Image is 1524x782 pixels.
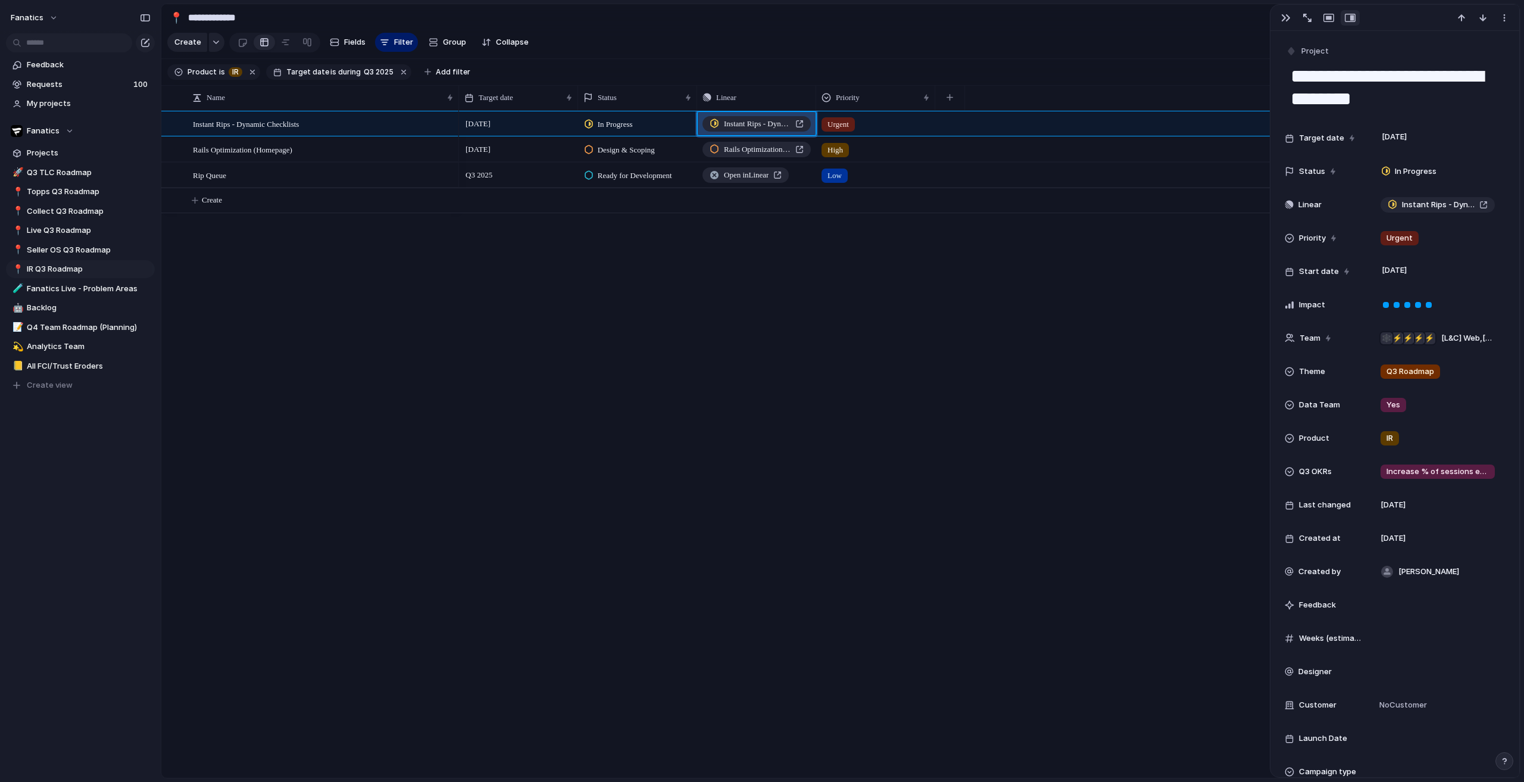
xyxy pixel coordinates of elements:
[167,33,207,52] button: Create
[6,95,155,113] a: My projects
[6,357,155,375] a: 📒All FCI/Trust Eroders
[1301,45,1329,57] span: Project
[6,183,155,201] a: 📍Topps Q3 Roadmap
[6,338,155,356] div: 💫Analytics Team
[1299,232,1326,244] span: Priority
[13,243,21,257] div: 📍
[364,67,394,77] span: Q3 2025
[188,67,217,77] span: Product
[496,36,529,48] span: Collapse
[598,170,672,182] span: Ready for Development
[417,64,477,80] button: Add filter
[1300,332,1320,344] span: Team
[5,8,64,27] button: fanatics
[13,282,21,295] div: 🧪
[344,36,366,48] span: Fields
[11,263,23,275] button: 📍
[207,92,225,104] span: Name
[133,79,150,91] span: 100
[1381,532,1406,544] span: [DATE]
[6,241,155,259] a: 📍Seller OS Q3 Roadmap
[1299,132,1344,144] span: Target date
[27,79,130,91] span: Requests
[463,142,494,157] span: [DATE]
[1441,332,1495,344] span: [L&C] Web , [L&C] Backend , Instant Rips , Design Team , Live
[193,142,292,156] span: Rails Optimization (Homepage)
[13,166,21,179] div: 🚀
[6,164,155,182] a: 🚀Q3 TLC Roadmap
[27,59,151,71] span: Feedback
[27,341,151,353] span: Analytics Team
[11,167,23,179] button: 🚀
[1299,299,1325,311] span: Impact
[6,319,155,337] a: 📝Q4 Team Roadmap (Planning)
[219,67,225,77] span: is
[27,283,151,295] span: Fanatics Live - Problem Areas
[329,66,363,79] button: isduring
[1379,130,1410,144] span: [DATE]
[6,222,155,239] div: 📍Live Q3 Roadmap
[27,360,151,372] span: All FCI/Trust Eroders
[202,194,222,206] span: Create
[477,33,533,52] button: Collapse
[170,10,183,26] div: 📍
[1299,733,1347,744] span: Launch Date
[1299,432,1329,444] span: Product
[361,66,396,79] button: Q3 2025
[1299,166,1325,177] span: Status
[6,260,155,278] a: 📍IR Q3 Roadmap
[1298,199,1322,211] span: Linear
[13,263,21,276] div: 📍
[1391,332,1403,344] div: ⚡
[1386,232,1413,244] span: Urgent
[702,167,789,183] a: Open inLinear
[1386,432,1393,444] span: IR
[1298,666,1332,678] span: Designer
[598,92,617,104] span: Status
[27,302,151,314] span: Backlog
[443,36,466,48] span: Group
[1381,197,1495,213] a: Instant Rips - Dynamic Checklists
[6,76,155,94] a: Requests100
[827,170,842,182] span: Low
[27,125,60,137] span: Fanatics
[827,144,843,156] span: High
[479,92,513,104] span: Target date
[330,67,336,77] span: is
[27,225,151,236] span: Live Q3 Roadmap
[1402,332,1414,344] div: ⚡
[6,280,155,298] a: 🧪Fanatics Live - Problem Areas
[217,66,227,79] button: is
[11,225,23,236] button: 📍
[394,36,413,48] span: Filter
[1381,332,1392,344] div: 🕸
[1398,566,1459,578] span: [PERSON_NAME]
[1299,532,1341,544] span: Created at
[1386,399,1400,411] span: Yes
[1423,332,1435,344] div: ⚡
[6,299,155,317] a: 🤖Backlog
[1299,766,1356,778] span: Campaign type
[27,379,73,391] span: Create view
[193,117,299,130] span: Instant Rips - Dynamic Checklists
[11,360,23,372] button: 📒
[27,205,151,217] span: Collect Q3 Roadmap
[375,33,418,52] button: Filter
[827,119,849,130] span: Urgent
[1298,566,1341,578] span: Created by
[463,117,494,131] span: [DATE]
[11,322,23,334] button: 📝
[436,67,470,77] span: Add filter
[6,56,155,74] a: Feedback
[1299,399,1340,411] span: Data Team
[13,340,21,354] div: 💫
[13,320,21,334] div: 📝
[1299,599,1336,611] span: Feedback
[232,67,239,77] span: IR
[226,66,245,79] button: IR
